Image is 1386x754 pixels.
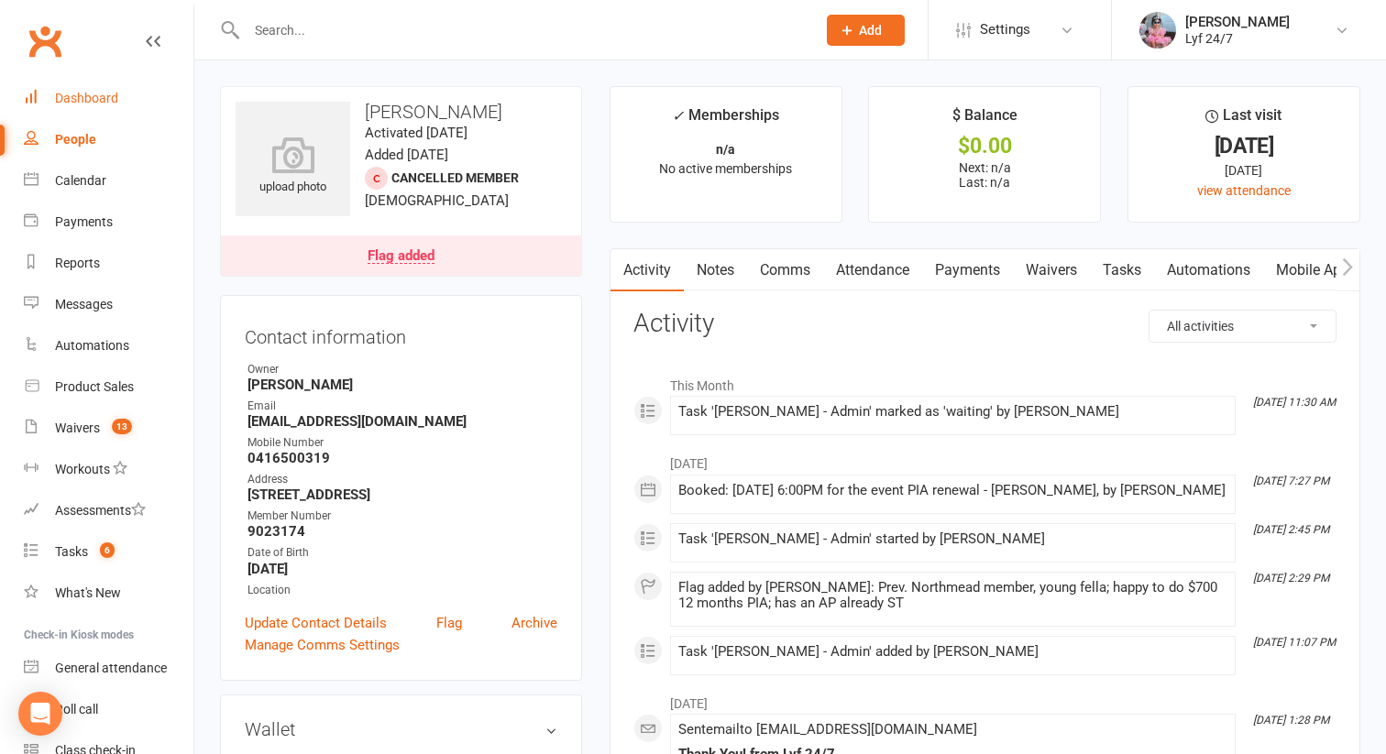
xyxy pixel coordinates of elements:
[236,102,566,122] h3: [PERSON_NAME]
[24,689,193,730] a: Roll call
[980,9,1030,50] span: Settings
[247,377,557,393] strong: [PERSON_NAME]
[365,192,509,209] span: [DEMOGRAPHIC_DATA]
[247,561,557,577] strong: [DATE]
[633,684,1336,714] li: [DATE]
[245,320,557,347] h3: Contact information
[1154,249,1263,291] a: Automations
[511,612,557,634] a: Archive
[236,137,350,197] div: upload photo
[247,523,557,540] strong: 9023174
[55,544,88,559] div: Tasks
[247,361,557,378] div: Owner
[247,413,557,430] strong: [EMAIL_ADDRESS][DOMAIN_NAME]
[633,444,1336,474] li: [DATE]
[1253,523,1329,536] i: [DATE] 2:45 PM
[436,612,462,634] a: Flag
[18,692,62,736] div: Open Intercom Messenger
[24,648,193,689] a: General attendance kiosk mode
[672,107,684,125] i: ✓
[24,160,193,202] a: Calendar
[885,137,1083,156] div: $0.00
[633,310,1336,338] h3: Activity
[247,582,557,599] div: Location
[55,91,118,105] div: Dashboard
[55,379,134,394] div: Product Sales
[1197,183,1291,198] a: view attendance
[24,366,193,408] a: Product Sales
[24,325,193,366] a: Automations
[55,503,146,518] div: Assessments
[633,366,1336,396] li: This Month
[247,398,557,415] div: Email
[365,125,467,141] time: Activated [DATE]
[245,634,400,656] a: Manage Comms Settings
[1185,14,1290,30] div: [PERSON_NAME]
[112,419,132,434] span: 13
[859,23,882,38] span: Add
[245,612,387,634] a: Update Contact Details
[247,508,557,525] div: Member Number
[1139,12,1176,49] img: thumb_image1747747990.png
[100,542,115,558] span: 6
[1090,249,1154,291] a: Tasks
[1253,636,1336,649] i: [DATE] 11:07 PM
[22,18,68,64] a: Clubworx
[368,249,434,264] div: Flag added
[24,449,193,490] a: Workouts
[678,483,1227,498] div: Booked: [DATE] 6:00PM for the event PIA renewal - [PERSON_NAME], by [PERSON_NAME]
[678,404,1227,420] div: Task '[PERSON_NAME] - Admin' marked as 'waiting' by [PERSON_NAME]
[1253,572,1329,585] i: [DATE] 2:29 PM
[24,408,193,449] a: Waivers 13
[678,531,1227,547] div: Task '[PERSON_NAME] - Admin' started by [PERSON_NAME]
[684,249,747,291] a: Notes
[659,161,792,176] span: No active memberships
[24,531,193,573] a: Tasks 6
[55,214,113,229] div: Payments
[716,142,735,157] strong: n/a
[55,661,167,675] div: General attendance
[24,78,193,119] a: Dashboard
[55,702,98,716] div: Roll call
[885,160,1083,190] p: Next: n/a Last: n/a
[55,256,100,270] div: Reports
[1185,30,1290,47] div: Lyf 24/7
[1013,249,1090,291] a: Waivers
[24,243,193,284] a: Reports
[391,170,519,185] span: Cancelled member
[678,721,977,738] span: Sent email to [EMAIL_ADDRESS][DOMAIN_NAME]
[247,471,557,488] div: Address
[55,421,100,435] div: Waivers
[1253,714,1329,727] i: [DATE] 1:28 PM
[24,119,193,160] a: People
[823,249,922,291] a: Attendance
[247,486,557,503] strong: [STREET_ADDRESS]
[24,490,193,531] a: Assessments
[245,719,557,739] h3: Wallet
[55,297,113,311] div: Messages
[610,249,684,291] a: Activity
[247,450,557,466] strong: 0416500319
[247,544,557,562] div: Date of Birth
[922,249,1013,291] a: Payments
[1253,475,1329,487] i: [DATE] 7:27 PM
[1263,249,1362,291] a: Mobile App
[247,434,557,452] div: Mobile Number
[365,147,448,163] time: Added [DATE]
[55,338,129,353] div: Automations
[678,580,1227,611] div: Flag added by [PERSON_NAME]: Prev. Northmead member, young fella; happy to do $700 12 months PIA;...
[24,284,193,325] a: Messages
[55,585,121,600] div: What's New
[241,17,803,43] input: Search...
[827,15,905,46] button: Add
[24,202,193,243] a: Payments
[678,644,1227,660] div: Task '[PERSON_NAME] - Admin' added by [PERSON_NAME]
[672,104,779,137] div: Memberships
[55,173,106,188] div: Calendar
[24,573,193,614] a: What's New
[1205,104,1281,137] div: Last visit
[55,462,110,476] div: Workouts
[747,249,823,291] a: Comms
[55,132,96,147] div: People
[1253,396,1336,409] i: [DATE] 11:30 AM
